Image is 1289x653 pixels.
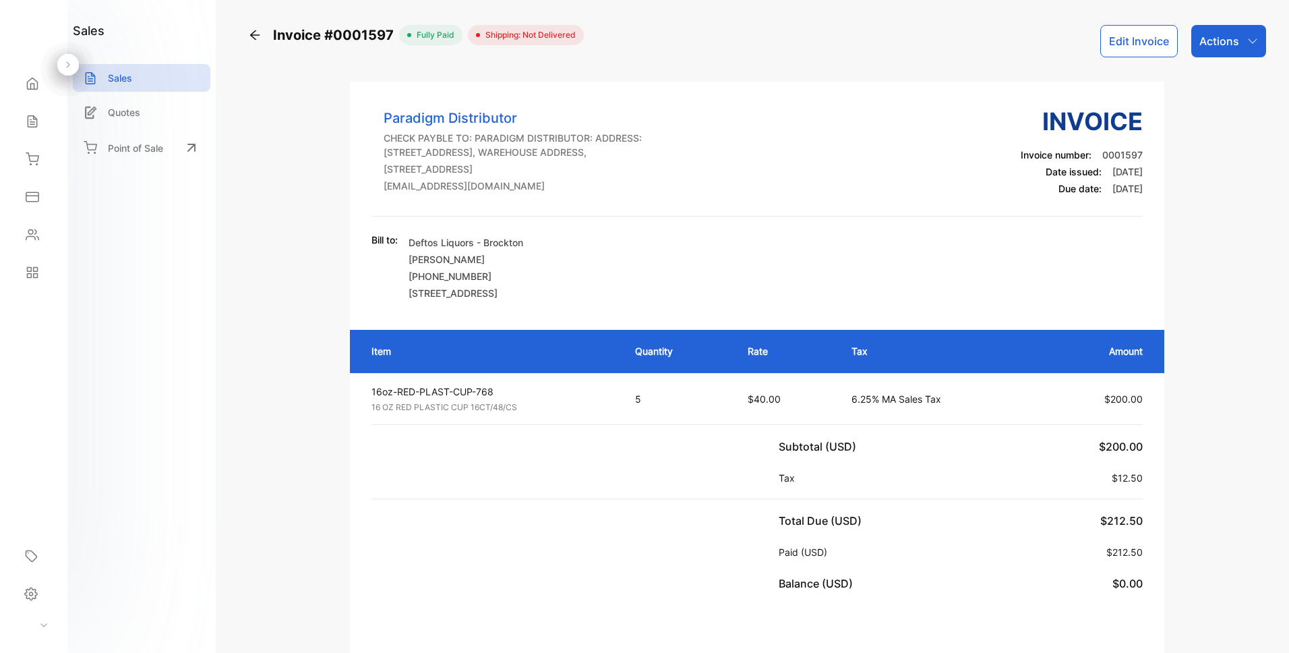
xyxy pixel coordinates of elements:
span: Invoice #0001597 [273,25,399,45]
span: Invoice number: [1021,149,1091,161]
p: Amount [1054,344,1143,358]
a: Quotes [73,98,210,126]
span: [DATE] [1112,183,1143,194]
button: Actions [1191,25,1266,57]
span: $0.00 [1112,577,1143,590]
p: 16 OZ RED PLASTIC CUP 16CT/48/CS [371,401,611,414]
p: Total Due (USD) [779,513,867,529]
img: logo [24,18,44,38]
p: [PERSON_NAME] [409,252,523,266]
span: Shipping: Not Delivered [480,29,576,41]
p: [STREET_ADDRESS] [384,162,642,176]
p: 16oz-RED-PLAST-CUP-768 [371,385,611,399]
h1: sales [73,22,104,40]
span: Due date: [1058,183,1102,194]
p: Quantity [635,344,721,358]
p: Item [371,344,608,358]
span: $40.00 [748,393,781,405]
button: Edit Invoice [1100,25,1178,57]
p: Subtotal (USD) [779,438,862,455]
p: 5 [635,392,721,406]
p: [PHONE_NUMBER] [409,269,523,283]
span: fully paid [411,29,454,41]
p: Actions [1199,33,1239,49]
p: Paid (USD) [779,545,833,559]
p: CHECK PAYBLE TO: PARADIGM DISTRIBUTOR: ADDRESS: [STREET_ADDRESS], WAREHOUSE ADDRESS, [384,131,642,159]
p: Bill to: [371,233,398,247]
p: Paradigm Distributor [384,108,642,128]
p: Tax [779,471,800,485]
a: Point of Sale [73,133,210,163]
p: 6.25% MA Sales Tax [851,392,1027,406]
span: [DATE] [1112,166,1143,177]
p: Deftos Liquors - Brockton [409,235,523,250]
p: Rate [748,344,825,358]
span: $212.50 [1100,514,1143,528]
p: Tax [851,344,1027,358]
p: Balance (USD) [779,575,858,592]
p: [EMAIL_ADDRESS][DOMAIN_NAME] [384,179,642,193]
p: Sales [108,71,132,85]
h3: Invoice [1021,103,1143,140]
span: Date issued: [1046,166,1102,177]
span: $200.00 [1104,393,1143,405]
p: Point of Sale [108,141,163,155]
span: $12.50 [1112,472,1143,484]
span: $212.50 [1106,546,1143,558]
img: profile [15,613,35,633]
span: [STREET_ADDRESS] [409,287,498,299]
p: Quotes [108,105,140,119]
span: $200.00 [1099,440,1143,453]
a: Sales [73,64,210,92]
span: 0001597 [1102,149,1143,161]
